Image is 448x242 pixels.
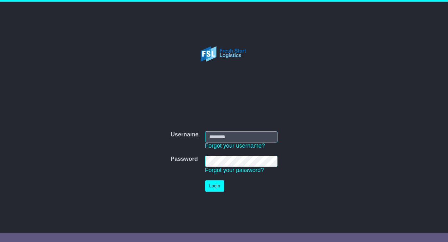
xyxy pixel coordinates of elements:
[205,180,224,192] button: Login
[205,167,264,173] a: Forgot your password?
[190,27,258,81] img: Fresh Start Logistics Pty Ltd
[170,156,198,163] label: Password
[205,143,265,149] a: Forgot your username?
[170,131,198,138] label: Username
